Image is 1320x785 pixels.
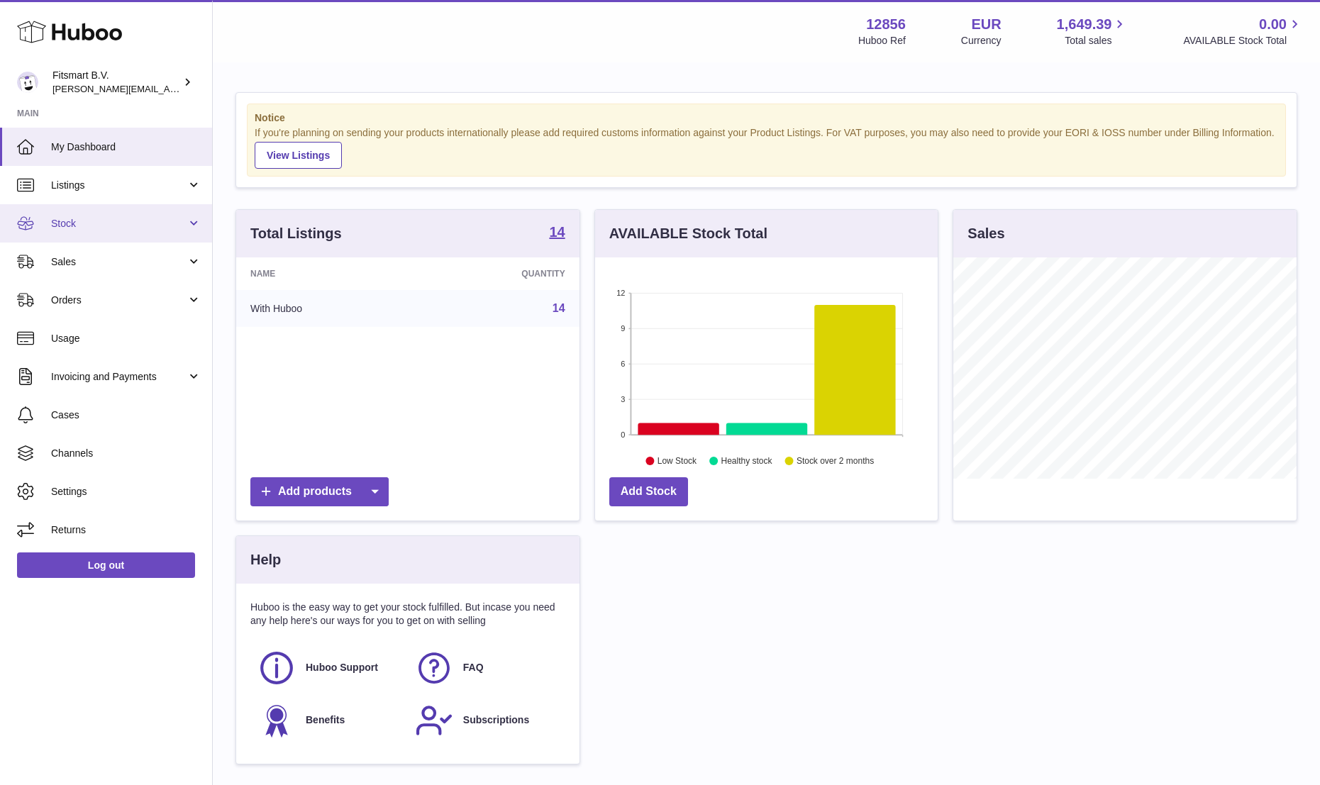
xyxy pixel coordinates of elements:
a: Add products [250,477,389,506]
strong: Notice [255,111,1278,125]
text: Healthy stock [721,456,772,466]
h3: Total Listings [250,224,342,243]
span: Settings [51,485,201,499]
h3: Help [250,550,281,569]
div: Currency [961,34,1002,48]
a: Benefits [257,701,401,740]
a: Log out [17,552,195,578]
span: [PERSON_NAME][EMAIL_ADDRESS][DOMAIN_NAME] [52,83,284,94]
th: Quantity [417,257,579,290]
text: 12 [616,289,625,297]
strong: 14 [549,225,565,239]
span: Channels [51,447,201,460]
div: Huboo Ref [858,34,906,48]
span: FAQ [463,661,484,674]
strong: 12856 [866,15,906,34]
strong: EUR [971,15,1001,34]
span: 0.00 [1259,15,1287,34]
text: 9 [621,324,625,333]
span: My Dashboard [51,140,201,154]
th: Name [236,257,417,290]
span: Sales [51,255,187,269]
div: If you're planning on sending your products internationally please add required customs informati... [255,126,1278,169]
a: View Listings [255,142,342,169]
span: Cases [51,408,201,422]
text: 3 [621,395,625,403]
span: Returns [51,523,201,537]
span: Benefits [306,713,345,727]
span: Usage [51,332,201,345]
h3: AVAILABLE Stock Total [609,224,767,243]
div: Fitsmart B.V. [52,69,180,96]
img: jonathan@leaderoo.com [17,72,38,93]
td: With Huboo [236,290,417,327]
span: 1,649.39 [1057,15,1112,34]
span: Listings [51,179,187,192]
text: Low Stock [658,456,697,466]
p: Huboo is the easy way to get your stock fulfilled. But incase you need any help here's our ways f... [250,601,565,628]
text: 6 [621,360,625,368]
h3: Sales [967,224,1004,243]
span: Orders [51,294,187,307]
a: FAQ [415,649,558,687]
a: 1,649.39 Total sales [1057,15,1128,48]
span: Invoicing and Payments [51,370,187,384]
text: 0 [621,430,625,439]
a: Subscriptions [415,701,558,740]
a: 14 [553,302,565,314]
span: Subscriptions [463,713,529,727]
span: AVAILABLE Stock Total [1183,34,1303,48]
span: Total sales [1065,34,1128,48]
a: Add Stock [609,477,688,506]
span: Stock [51,217,187,230]
text: Stock over 2 months [797,456,874,466]
a: 14 [549,225,565,242]
a: Huboo Support [257,649,401,687]
span: Huboo Support [306,661,378,674]
a: 0.00 AVAILABLE Stock Total [1183,15,1303,48]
